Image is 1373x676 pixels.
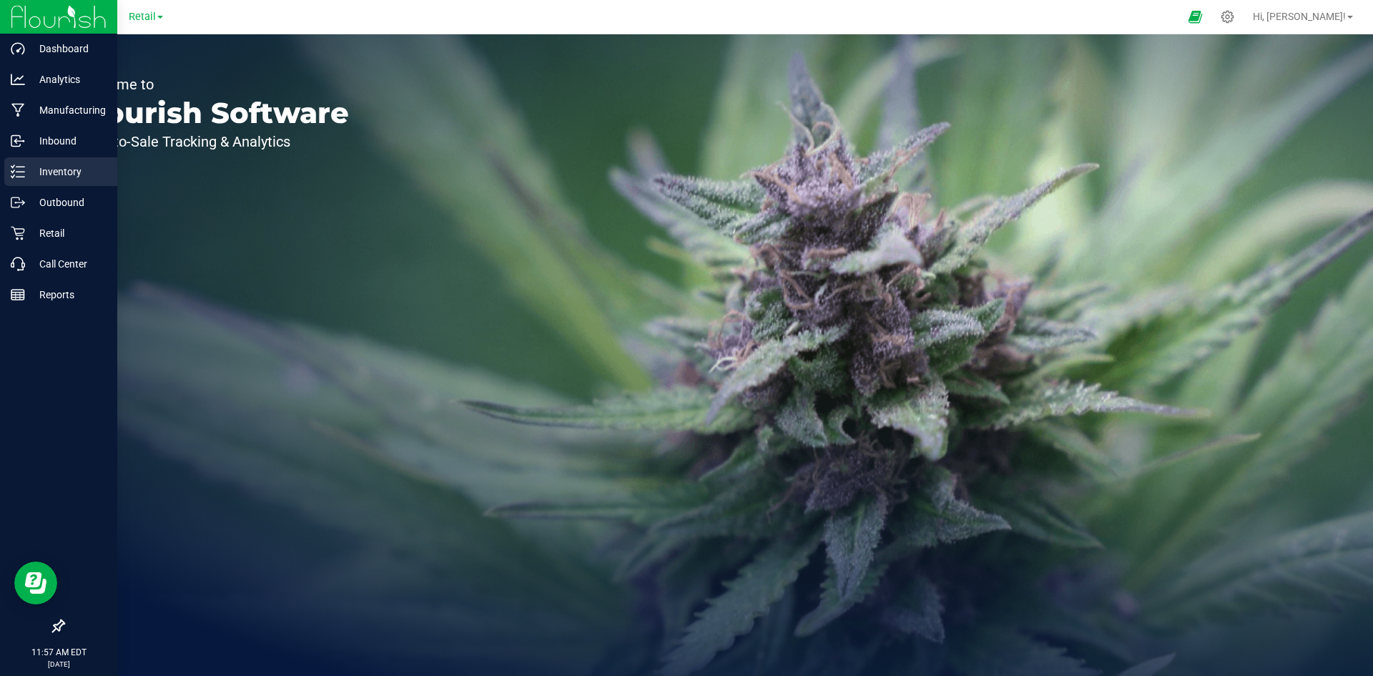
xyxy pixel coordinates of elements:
[11,226,25,240] inline-svg: Retail
[25,194,111,211] p: Outbound
[77,77,349,92] p: Welcome to
[14,562,57,604] iframe: Resource center
[25,255,111,273] p: Call Center
[11,195,25,210] inline-svg: Outbound
[25,40,111,57] p: Dashboard
[11,288,25,302] inline-svg: Reports
[11,103,25,117] inline-svg: Manufacturing
[25,286,111,303] p: Reports
[6,646,111,659] p: 11:57 AM EDT
[25,163,111,180] p: Inventory
[25,132,111,150] p: Inbound
[11,257,25,271] inline-svg: Call Center
[77,99,349,127] p: Flourish Software
[25,102,111,119] p: Manufacturing
[25,71,111,88] p: Analytics
[11,72,25,87] inline-svg: Analytics
[6,659,111,670] p: [DATE]
[1219,10,1236,24] div: Manage settings
[129,11,156,23] span: Retail
[11,165,25,179] inline-svg: Inventory
[1253,11,1346,22] span: Hi, [PERSON_NAME]!
[11,134,25,148] inline-svg: Inbound
[25,225,111,242] p: Retail
[11,41,25,56] inline-svg: Dashboard
[1179,3,1211,31] span: Open Ecommerce Menu
[77,134,349,149] p: Seed-to-Sale Tracking & Analytics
